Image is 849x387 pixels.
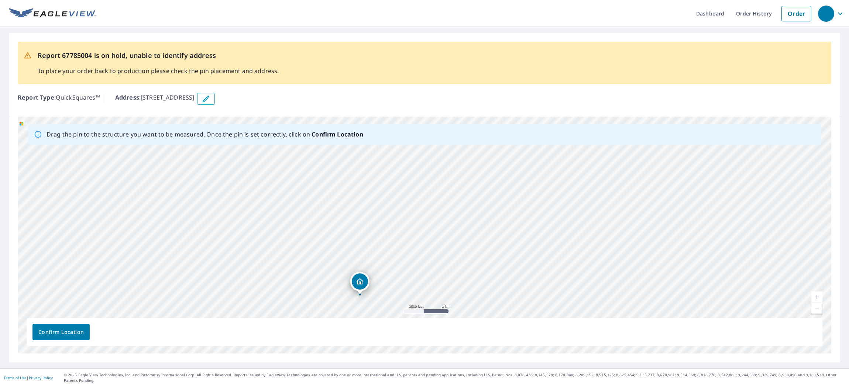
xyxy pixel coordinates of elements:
[32,324,90,340] button: Confirm Location
[9,8,96,19] img: EV Logo
[4,375,27,380] a: Terms of Use
[64,372,845,383] p: © 2025 Eagle View Technologies, Inc. and Pictometry International Corp. All Rights Reserved. Repo...
[38,328,84,337] span: Confirm Location
[350,272,369,295] div: Dropped pin, building 1, Residential property, 11 Avenue S Brooklyn, NY 11223
[115,93,139,101] b: Address
[18,93,54,101] b: Report Type
[312,130,363,138] b: Confirm Location
[811,303,822,314] a: Current Level 13, Zoom Out
[47,130,363,139] p: Drag the pin to the structure you want to be measured. Once the pin is set correctly, click on
[781,6,811,21] a: Order
[115,93,195,105] p: : [STREET_ADDRESS]
[811,291,822,303] a: Current Level 13, Zoom In
[29,375,53,380] a: Privacy Policy
[4,376,53,380] p: |
[38,51,279,61] p: Report 67785004 is on hold, unable to identify address
[18,93,100,105] p: : QuickSquares™
[38,66,279,75] p: To place your order back to production please check the pin placement and address.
